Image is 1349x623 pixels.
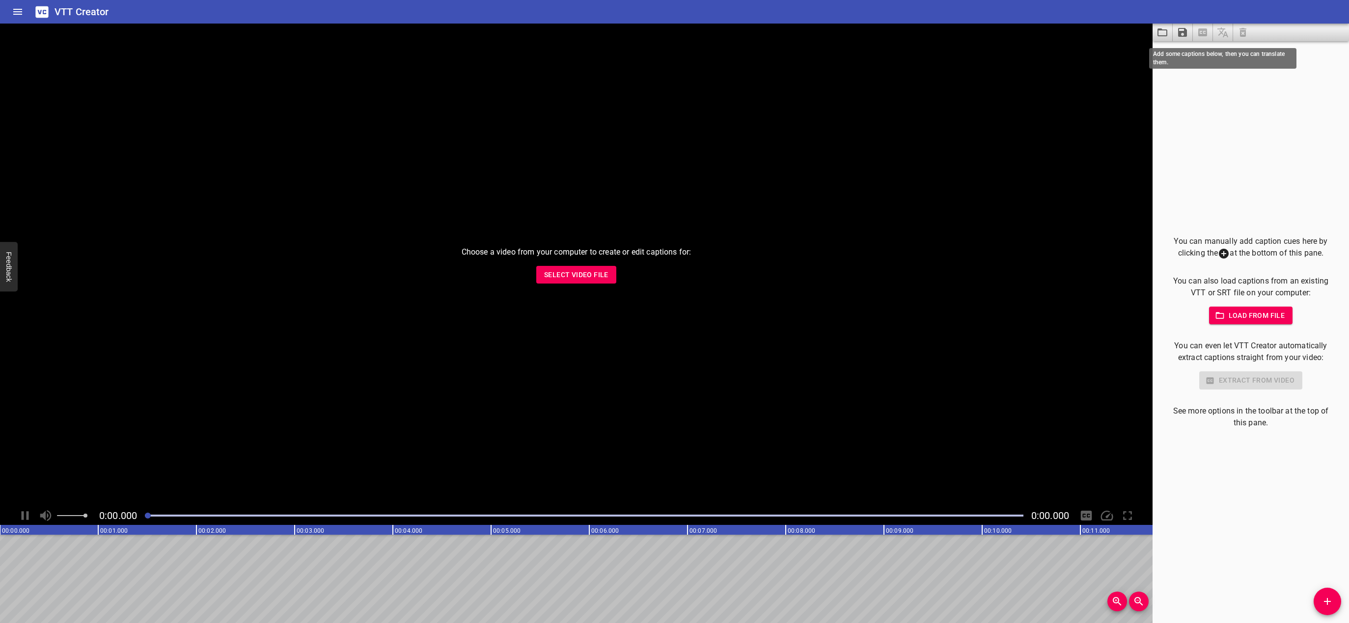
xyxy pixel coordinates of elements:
[462,246,691,258] p: Choose a video from your computer to create or edit captions for:
[1209,307,1293,325] button: Load from file
[55,4,109,20] h6: VTT Creator
[1118,506,1137,525] div: Toggle Full Screen
[886,527,913,534] text: 00:09.000
[1217,310,1285,322] span: Load from file
[1077,506,1096,525] div: Hide/Show Captions
[297,527,324,534] text: 00:03.000
[1177,26,1188,38] svg: Save captions to file
[99,510,137,521] span: Current Time
[1098,506,1116,525] div: Playback Speed
[395,527,422,534] text: 00:04.000
[1168,235,1333,260] p: You can manually add caption cues here by clicking the at the bottom of this pane.
[536,266,616,284] button: Select Video File
[1193,24,1213,41] span: Select a video in the pane to the left, then you can automatically extract captions.
[1082,527,1110,534] text: 00:11.000
[1156,26,1168,38] svg: Load captions from file
[2,527,29,534] text: 00:00.000
[689,527,717,534] text: 00:07.000
[1031,510,1069,521] span: Video Duration
[1129,592,1149,611] button: Zoom Out
[1168,371,1333,389] div: Select a video in the pane to the left to use this feature
[1168,275,1333,299] p: You can also load captions from an existing VTT or SRT file on your computer:
[788,527,815,534] text: 00:08.000
[1314,588,1341,615] button: Add Cue
[100,527,128,534] text: 00:01.000
[493,527,521,534] text: 00:05.000
[198,527,226,534] text: 00:02.000
[544,269,608,281] span: Select Video File
[1153,24,1173,41] button: Load captions from file
[1173,24,1193,41] button: Save captions to file
[1107,592,1127,611] button: Zoom In
[1168,340,1333,363] p: You can even let VTT Creator automatically extract captions straight from your video:
[984,527,1012,534] text: 00:10.000
[145,515,1023,517] div: Play progress
[1168,405,1333,429] p: See more options in the toolbar at the top of this pane.
[591,527,619,534] text: 00:06.000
